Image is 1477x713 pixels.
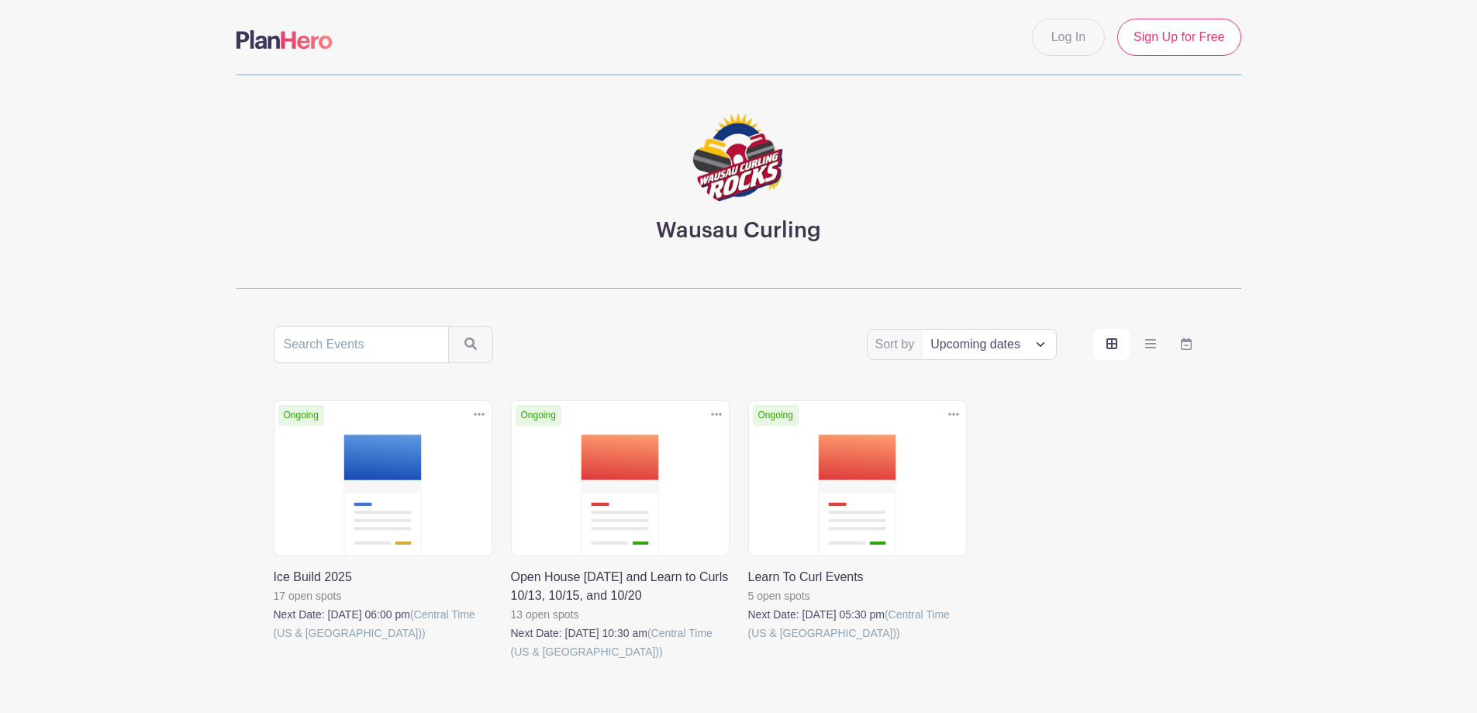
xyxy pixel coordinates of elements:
[274,326,449,363] input: Search Events
[236,30,333,49] img: logo-507f7623f17ff9eddc593b1ce0a138ce2505c220e1c5a4e2b4648c50719b7d32.svg
[1117,19,1241,56] a: Sign Up for Free
[875,335,920,354] label: Sort by
[1094,329,1204,360] div: order and view
[656,218,821,244] h3: Wausau Curling
[1032,19,1105,56] a: Log In
[692,112,785,206] img: logo-1.png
